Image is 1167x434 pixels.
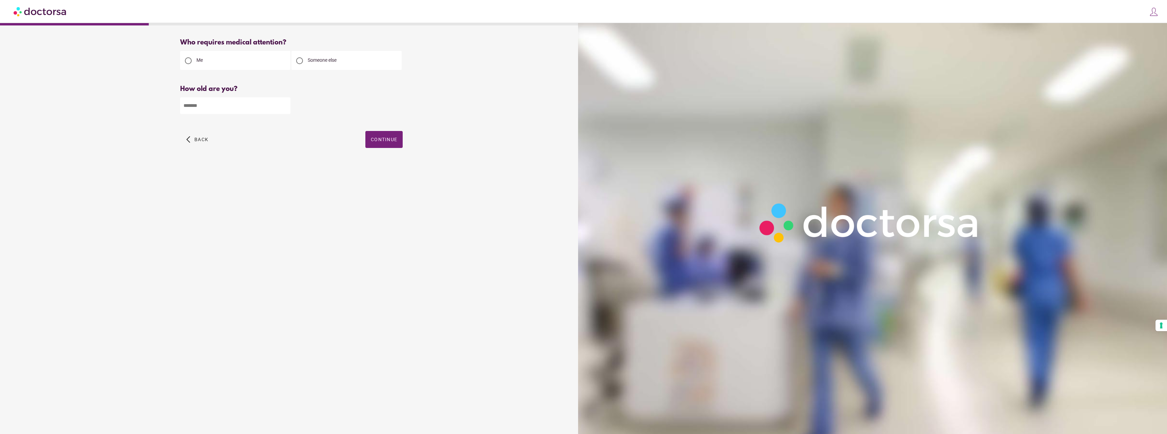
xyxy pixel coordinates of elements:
[1149,7,1159,17] img: icons8-customer-100.png
[371,137,397,142] span: Continue
[196,57,203,63] span: Me
[308,57,337,63] span: Someone else
[184,131,211,148] button: arrow_back_ios Back
[14,4,67,19] img: Doctorsa.com
[753,197,987,249] img: Logo-Doctorsa-trans-White-partial-flat.png
[365,131,403,148] button: Continue
[194,137,208,142] span: Back
[180,85,403,93] div: How old are you?
[1155,320,1167,331] button: Your consent preferences for tracking technologies
[180,39,403,46] div: Who requires medical attention?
